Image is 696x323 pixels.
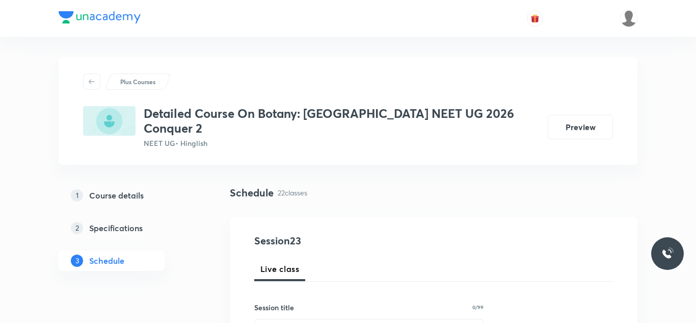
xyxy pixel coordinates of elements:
[59,11,141,26] a: Company Logo
[530,14,540,23] img: avatar
[620,10,637,27] img: snigdha
[230,185,274,201] h4: Schedule
[89,189,144,202] h5: Course details
[59,11,141,23] img: Company Logo
[254,233,440,249] h4: Session 23
[89,222,143,234] h5: Specifications
[278,187,307,198] p: 22 classes
[548,115,613,139] button: Preview
[472,305,484,310] p: 0/99
[59,218,197,238] a: 2Specifications
[59,185,197,206] a: 1Course details
[83,106,136,136] img: ECC478FF-609F-47C8-B8DC-D568384E1595_plus.png
[120,77,155,86] p: Plus Courses
[89,255,124,267] h5: Schedule
[260,263,299,275] span: Live class
[71,222,83,234] p: 2
[71,189,83,202] p: 1
[661,247,674,260] img: ttu
[144,106,540,136] h3: Detailed Course On Botany: [GEOGRAPHIC_DATA] NEET UG 2026 Conquer 2
[527,10,543,27] button: avatar
[71,255,83,267] p: 3
[254,302,294,313] h6: Session title
[144,138,540,148] p: NEET UG • Hinglish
